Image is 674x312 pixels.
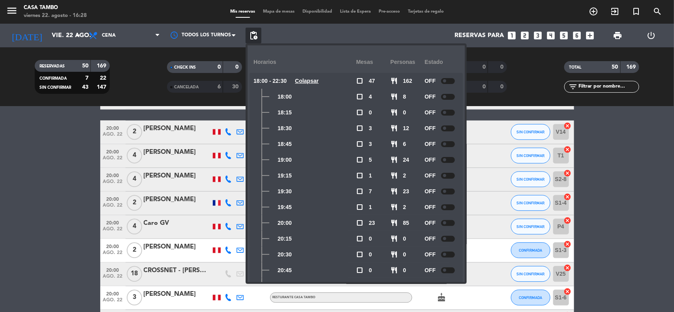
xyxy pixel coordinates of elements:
strong: 0 [236,64,240,70]
i: turned_in_not [631,7,641,16]
span: restaurant [391,172,398,179]
i: cake [437,293,447,303]
span: 12 [403,124,409,133]
span: Tarjetas de regalo [404,9,448,14]
span: 24 [403,155,409,164]
div: Mesas [356,51,391,73]
span: restaurant [391,125,398,132]
strong: 22 [100,75,108,81]
i: looks_5 [559,30,569,41]
button: SIN CONFIRMAR [511,219,550,235]
span: pending_actions [249,31,258,40]
span: ago. 22 [103,227,123,236]
span: restaurant [391,156,398,163]
i: add_circle_outline [589,7,598,16]
strong: 169 [627,64,638,70]
button: CONFIRMADA [511,243,550,258]
span: 20:00 [103,171,123,180]
span: 1 [369,203,372,212]
span: SIN CONFIRMAR [516,177,544,182]
span: SIN CONFIRMAR [516,201,544,206]
span: OFF [424,124,436,133]
span: 8 [403,92,406,101]
span: 0 [403,108,406,117]
span: 23 [369,219,375,228]
span: restaurant [391,235,398,242]
span: OFF [424,171,436,180]
span: 4 [127,148,142,164]
div: Estado [424,51,459,73]
span: CONFIRMADA [519,296,542,300]
div: Casa Tambo [24,4,87,12]
span: 20:00 [103,289,123,298]
strong: 50 [82,63,88,69]
div: Horarios [253,51,356,73]
span: 20:15 [278,234,292,243]
span: CHECK INS [174,65,196,69]
span: 2 [403,171,406,180]
span: check_box_outline_blank [356,93,363,100]
span: OFF [424,203,436,212]
span: restaurant [391,188,398,195]
span: print [613,31,622,40]
i: search [653,7,662,16]
i: looks_one [507,30,517,41]
span: 47 [369,77,375,86]
span: 0 [403,250,406,259]
span: 4 [369,92,372,101]
span: check_box_outline_blank [356,172,363,179]
span: 0 [403,266,406,275]
span: 18:45 [278,140,292,149]
div: personas [391,51,425,73]
i: exit_to_app [610,7,620,16]
span: 20:00 [103,123,123,133]
button: menu [6,5,18,19]
span: 2 [127,243,142,258]
span: SIN CONFIRMAR [516,225,544,229]
span: check_box_outline_blank [356,204,363,211]
span: check_box_outline_blank [356,156,363,163]
input: Filtrar por nombre... [578,82,639,91]
i: looks_4 [546,30,556,41]
u: Colapsar [295,78,319,84]
i: [DATE] [6,27,48,44]
span: ago. 22 [103,274,123,283]
strong: 30 [233,84,240,90]
span: ago. 22 [103,156,123,165]
span: OFF [424,140,436,149]
span: 20:00 [278,219,292,228]
span: CONFIRMADA [39,77,67,80]
span: 2 [127,195,142,211]
span: 3 [127,290,142,306]
strong: 0 [500,64,505,70]
span: 20:45 [278,266,292,275]
span: check_box_outline_blank [356,267,363,274]
strong: 0 [218,64,221,70]
span: 6 [403,140,406,149]
span: 0 [403,234,406,243]
i: filter_list [568,82,578,92]
span: ago. 22 [103,132,123,141]
span: ago. 22 [103,203,123,212]
span: CANCELADA [174,85,199,89]
span: 20:30 [278,250,292,259]
div: [PERSON_NAME] [144,148,211,158]
span: Mis reservas [226,9,259,14]
strong: 0 [483,84,486,90]
span: check_box_outline_blank [356,235,363,242]
span: RESERVADAS [39,64,65,68]
span: check_box_outline_blank [356,77,363,84]
span: restaurant [391,251,398,258]
button: SIN CONFIRMAR [511,172,550,187]
span: Lista de Espera [336,9,375,14]
i: cancel [564,122,572,130]
span: Pre-acceso [375,9,404,14]
span: OFF [424,187,436,196]
strong: 0 [500,84,505,90]
span: 18:30 [278,124,292,133]
span: 0 [369,250,372,259]
span: 18 [127,266,142,282]
div: CROSSNET - [PERSON_NAME] [144,266,211,276]
button: SIN CONFIRMAR [511,124,550,140]
div: [PERSON_NAME] [144,124,211,134]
